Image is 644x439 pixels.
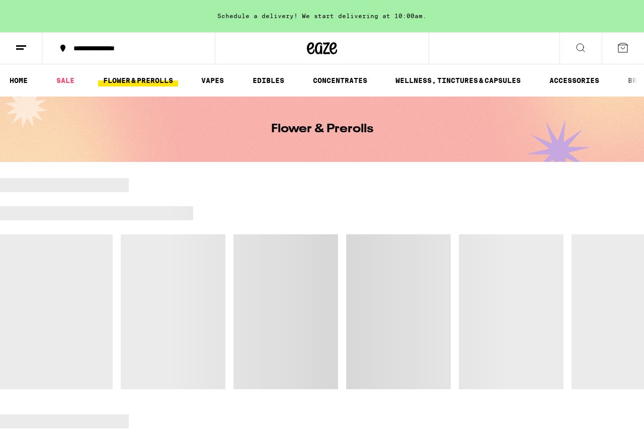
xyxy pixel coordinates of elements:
a: ACCESSORIES [544,74,604,86]
h1: Flower & Prerolls [271,123,373,135]
a: EDIBLES [248,74,289,86]
a: WELLNESS, TINCTURES & CAPSULES [390,74,526,86]
a: SALE [51,74,79,86]
a: HOME [5,74,33,86]
a: CONCENTRATES [308,74,372,86]
a: VAPES [196,74,229,86]
a: FLOWER & PREROLLS [98,74,178,86]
